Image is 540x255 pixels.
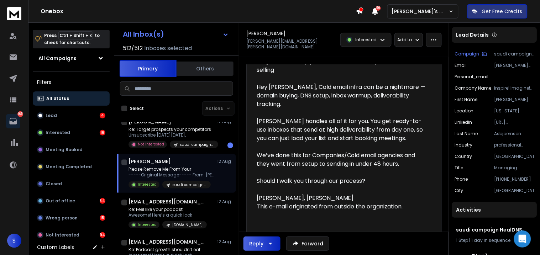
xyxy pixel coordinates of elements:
[456,237,468,243] span: 1 Step
[243,237,281,251] button: Reply
[37,244,74,251] h3: Custom Labels
[46,232,79,238] p: Not Interested
[117,27,235,41] button: All Inbox(s)
[494,142,534,148] p: professional training & coaching
[33,177,110,191] button: Closed
[376,6,381,11] span: 50
[455,142,473,148] p: industry
[100,215,105,221] div: 15
[129,207,207,213] p: Re: Feel like your podcast
[46,181,62,187] p: Closed
[129,167,214,172] p: Please Remove Me From Your
[217,239,233,245] p: 12 Aug
[46,164,92,170] p: Meeting Completed
[44,32,100,46] p: Press to check for shortcuts.
[472,237,511,243] span: 1 day in sequence
[33,143,110,157] button: Meeting Booked
[33,108,110,123] button: Lead4
[494,63,534,68] p: [PERSON_NAME][EMAIL_ADDRESS][PERSON_NAME][DOMAIN_NAME]
[482,8,523,15] p: Get Free Credits
[455,85,492,91] p: Company Name
[129,158,171,165] h1: [PERSON_NAME]
[455,176,468,182] p: Phone
[100,232,105,238] div: 94
[100,130,105,136] div: 18
[455,188,463,193] p: city
[33,211,110,225] button: Wrong person15
[172,182,206,188] p: saudi campaign HealDNS
[455,131,478,137] p: Last Name
[138,222,157,228] p: Interested
[494,85,534,91] p: Inspire! Imagine! Innovate!
[494,188,534,193] p: [GEOGRAPHIC_DATA]
[172,223,203,228] p: [DOMAIN_NAME]
[129,172,214,178] p: -----Original Message----- From: [PERSON_NAME]
[455,154,472,159] p: country
[356,37,377,43] p: Interested
[455,165,463,171] p: title
[246,30,285,37] h1: [PERSON_NAME]
[286,237,329,251] button: Forward
[17,111,23,117] p: 165
[456,226,533,233] h1: saudi campaign HealDNS
[46,215,78,221] p: Wrong person
[120,60,177,77] button: Primary
[452,202,537,218] div: Activities
[467,4,528,18] button: Get Free Credits
[494,51,534,57] p: saudi campaign HealDNS
[456,238,533,243] div: |
[455,63,467,68] p: Email
[227,143,233,148] div: 1
[41,7,356,16] h1: Onebox
[144,44,192,53] h3: Inboxes selected
[514,230,531,248] div: Open Intercom Messenger
[455,97,478,102] p: First Name
[33,228,110,242] button: Not Interested94
[217,199,233,205] p: 12 Aug
[249,240,263,247] div: Reply
[33,160,110,174] button: Meeting Completed
[180,142,214,148] p: saudi campaign HealDNS
[494,154,534,159] p: [GEOGRAPHIC_DATA]
[129,132,214,138] p: Unsubscribe [DATE][DATE],
[129,127,214,132] p: Re: Target prospects your competitors
[123,44,143,53] span: 512 / 512
[494,97,534,102] p: [PERSON_NAME]
[494,176,534,182] p: [PHONE_NUMBER]
[217,159,233,165] p: 12 Aug
[46,147,83,153] p: Meeting Booked
[33,91,110,106] button: All Status
[392,8,449,15] p: [PERSON_NAME]'s Workspace
[33,77,110,87] h3: Filters
[123,31,164,38] h1: All Inbox(s)
[494,119,534,125] p: [URL][DOMAIN_NAME]
[455,108,474,114] p: location
[494,165,534,171] p: Managing Director, Career Transformation & Global Executive Coach
[138,142,164,147] p: Not Interested
[46,96,69,101] p: All Status
[246,38,336,50] p: [PERSON_NAME][EMAIL_ADDRESS][PERSON_NAME][DOMAIN_NAME]
[100,198,105,204] div: 34
[46,113,57,118] p: Lead
[58,31,93,39] span: Ctrl + Shift + k
[130,106,144,111] label: Select
[33,194,110,208] button: Out of office34
[455,51,487,57] button: Campaign
[494,131,534,137] p: Asbjoernson
[129,198,207,206] h1: [EMAIL_ADDRESS][DOMAIN_NAME]
[7,234,21,248] span: S
[398,37,412,43] p: Add to
[33,51,110,65] button: All Campaigns
[177,61,234,76] button: Others
[129,239,207,246] h1: [EMAIL_ADDRESS][DOMAIN_NAME]
[46,198,75,204] p: Out of office
[6,114,20,128] a: 165
[455,119,472,125] p: linkedin
[38,55,77,62] h1: All Campaigns
[33,126,110,140] button: Interested18
[455,51,479,57] p: Campaign
[7,7,21,20] img: logo
[129,247,207,253] p: Re: Podcast growth shouldn’t eat
[257,15,431,225] div: -----Original Message----- From: [PERSON_NAME] Sent: [DATE] 2:13 AM To: [PERSON_NAME] Subject: We...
